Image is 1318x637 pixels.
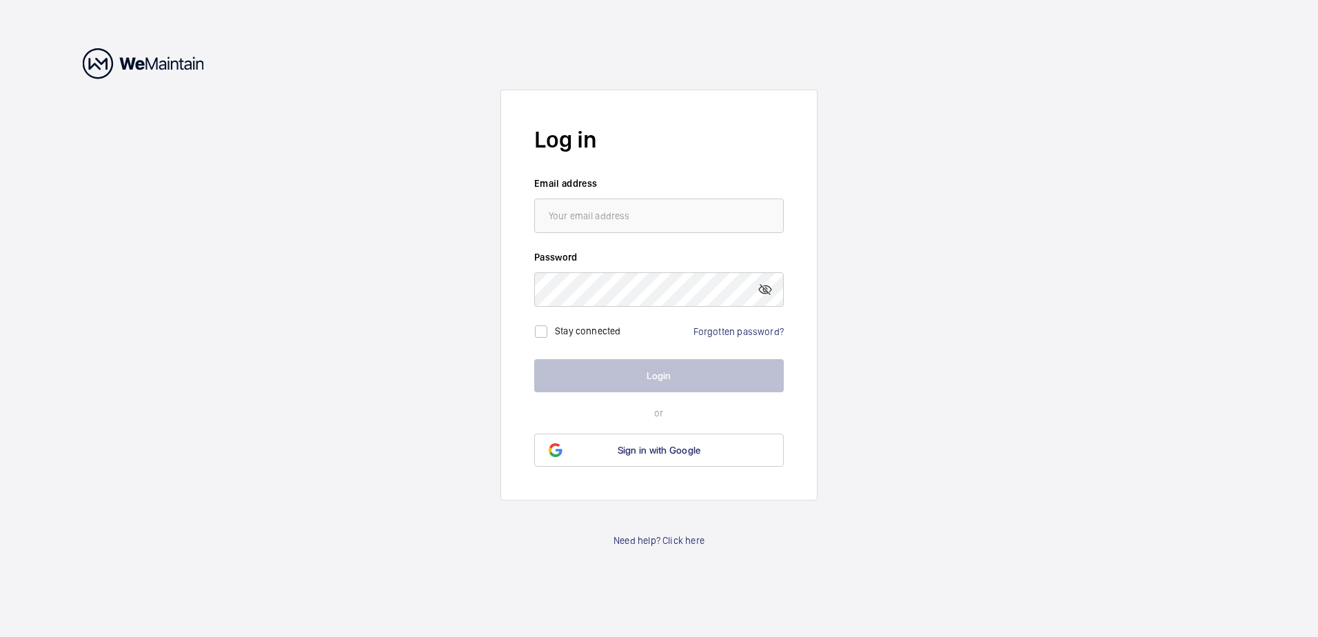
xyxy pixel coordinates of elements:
[614,534,704,547] a: Need help? Click here
[534,359,784,392] button: Login
[534,199,784,233] input: Your email address
[618,445,701,456] span: Sign in with Google
[693,326,784,337] a: Forgotten password?
[555,325,621,336] label: Stay connected
[534,123,784,156] h2: Log in
[534,406,784,420] p: or
[534,250,784,264] label: Password
[534,176,784,190] label: Email address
